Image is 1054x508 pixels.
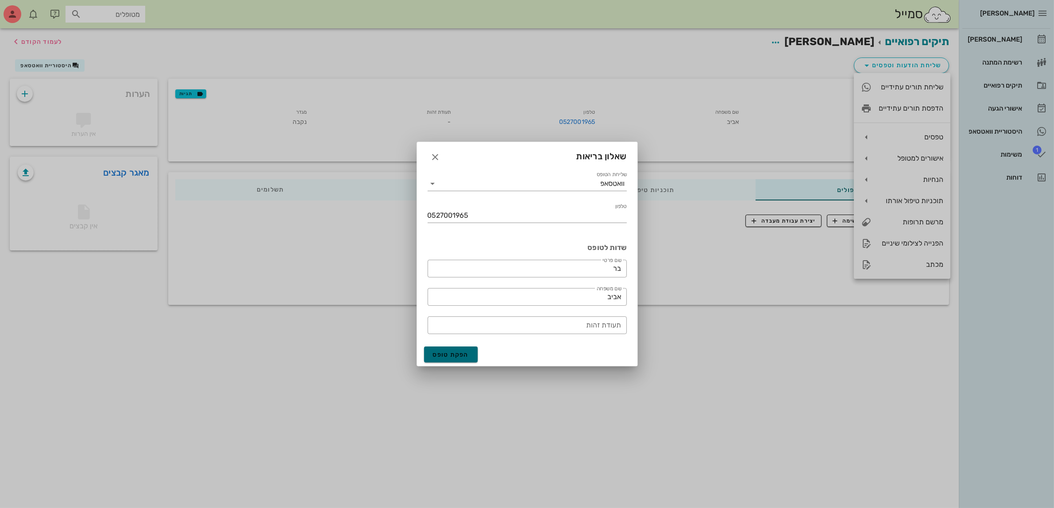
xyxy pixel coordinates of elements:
label: שם פרטי [602,257,622,264]
button: הפקת טופס [424,346,478,362]
span: שאלון בריאות [576,149,627,163]
h3: שדות לטופס [428,243,627,253]
label: טלפון [615,203,626,210]
div: וואטסאפ [601,180,625,188]
label: שם משפחה [596,285,621,292]
span: הפקת טופס [433,351,469,358]
label: שליחת הטופס [596,171,626,178]
div: שליחת הטופסוואטסאפ [428,177,627,191]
